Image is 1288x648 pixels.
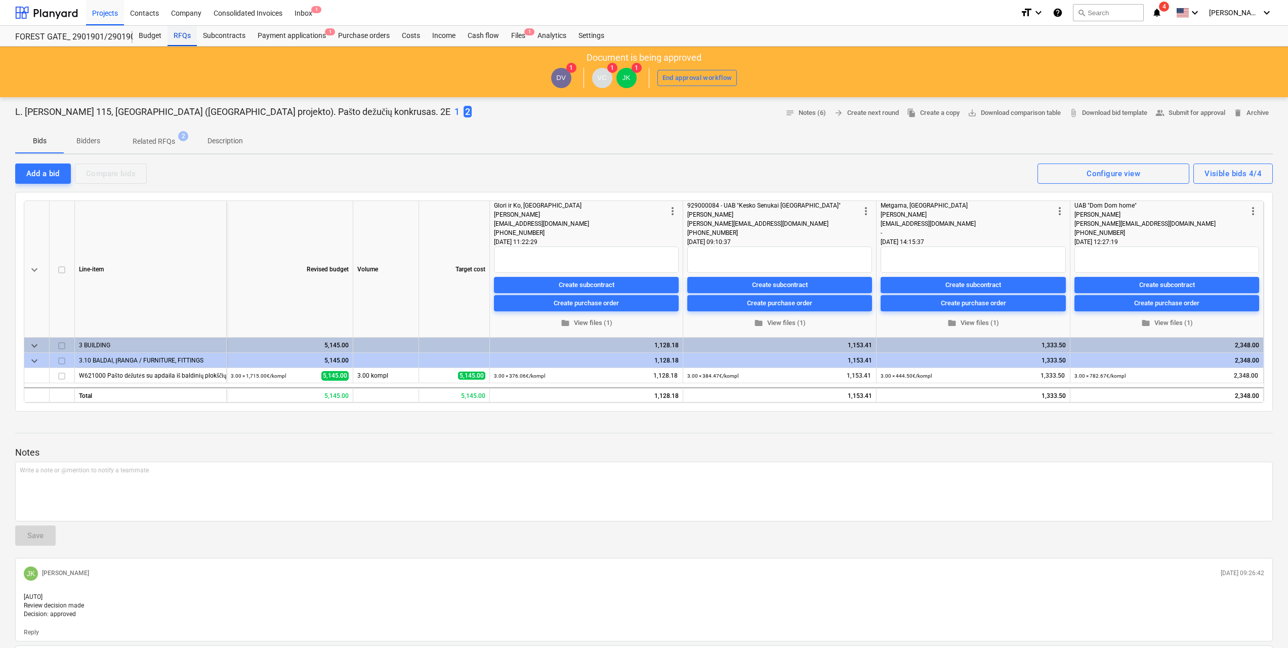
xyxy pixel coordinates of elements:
[27,570,35,578] span: JK
[15,164,71,184] button: Add a bid
[1069,108,1078,117] span: attach_file
[945,279,1001,291] div: Create subcontract
[687,295,872,311] button: Create purchase order
[747,297,812,309] div: Create purchase order
[494,201,667,210] div: Glori ir Ko, [GEOGRAPHIC_DATA]
[903,105,964,121] button: Create a copy
[1070,387,1264,402] div: 2,348.00
[1074,373,1126,379] small: 3.00 × 782.67€ / kompl
[24,593,84,618] span: [AUTO] Review decision made Decision: approved
[252,26,332,46] div: Payment applications
[881,277,1066,293] button: Create subcontract
[616,68,637,88] div: Julius Karalius
[454,106,460,118] p: 1
[687,353,872,368] div: 1,153.41
[947,318,957,328] span: folder
[1261,7,1273,19] i: keyboard_arrow_down
[332,26,396,46] a: Purchase orders
[15,106,450,118] p: L. [PERSON_NAME] 115, [GEOGRAPHIC_DATA] ([GEOGRAPHIC_DATA] projekto). Pašto dežučių konkrusas. 2E
[1069,107,1147,119] span: Download bid template
[462,26,505,46] div: Cash flow
[1053,7,1063,19] i: Knowledge base
[1221,569,1264,578] p: [DATE] 09:26:42
[1233,372,1259,380] span: 2,348.00
[881,220,976,227] span: [EMAIL_ADDRESS][DOMAIN_NAME]
[846,372,872,380] span: 1,153.41
[687,220,828,227] span: [PERSON_NAME][EMAIL_ADDRESS][DOMAIN_NAME]
[754,318,763,328] span: folder
[1054,205,1066,217] span: more_vert
[79,338,222,352] div: 3 BUILDING
[881,315,1066,331] button: View files (1)
[231,353,349,368] div: 5,145.00
[592,68,612,88] div: Valentinas Cilcius
[1193,164,1273,184] button: Visible bids 4/4
[524,28,534,35] span: 1
[133,136,175,147] p: Related RFQs
[1078,317,1255,329] span: View files (1)
[419,387,490,402] div: 5,145.00
[572,26,610,46] a: Settings
[881,353,1066,368] div: 1,333.50
[1139,279,1195,291] div: Create subcontract
[877,387,1070,402] div: 1,333.50
[79,368,222,383] div: W621000 Pašto dėžutės su apdaila iš baldinių plokščių
[494,353,679,368] div: 1,128.18
[687,277,872,293] button: Create subcontract
[28,355,40,367] span: keyboard_arrow_down
[76,136,100,146] p: Bidders
[15,447,1273,459] p: Notes
[907,108,916,117] span: file_copy
[494,338,679,353] div: 1,128.18
[1159,2,1169,12] span: 4
[494,210,667,219] div: [PERSON_NAME]
[1237,599,1288,648] div: Chat Widget
[1074,295,1259,311] button: Create purchase order
[881,338,1066,353] div: 1,333.50
[1074,220,1216,227] span: [PERSON_NAME][EMAIL_ADDRESS][DOMAIN_NAME]
[353,201,419,338] div: Volume
[785,107,826,119] span: Notes (6)
[968,108,977,117] span: save_alt
[168,26,197,46] a: RFQs
[881,210,1054,219] div: [PERSON_NAME]
[133,26,168,46] div: Budget
[321,371,349,381] span: 5,145.00
[1074,210,1247,219] div: [PERSON_NAME]
[566,63,576,73] span: 1
[1074,315,1259,331] button: View files (1)
[781,105,830,121] button: Notes (6)
[687,201,860,210] div: 929000084 - UAB "Kesko Senukai [GEOGRAPHIC_DATA]"
[197,26,252,46] div: Subcontracts
[622,74,631,82] span: JK
[1073,4,1144,21] button: Search
[881,295,1066,311] button: Create purchase order
[881,228,1054,237] div: -
[1229,105,1273,121] button: Archive
[687,373,738,379] small: 3.00 × 384.47€ / kompl
[881,373,932,379] small: 3.00 × 444.50€ / kompl
[830,105,903,121] button: Create next round
[885,317,1062,329] span: View files (1)
[252,26,332,46] a: Payment applications1
[834,107,899,119] span: Create next round
[494,277,679,293] button: Create subcontract
[227,387,353,402] div: 5,145.00
[687,338,872,353] div: 1,153.41
[1155,107,1225,119] span: Submit for approval
[42,569,89,578] p: [PERSON_NAME]
[396,26,426,46] a: Costs
[24,566,38,581] div: Julius Karalius
[881,201,1054,210] div: Metgama, [GEOGRAPHIC_DATA]
[490,387,683,402] div: 1,128.18
[79,353,222,368] div: 3.10 BALDAI, ĮRANGA / FURNITURE, FITTINGS
[785,108,795,117] span: notes
[24,628,39,637] button: Reply
[26,167,60,180] div: Add a bid
[607,63,617,73] span: 1
[657,70,737,86] button: End approval workflow
[464,106,472,117] span: 2
[426,26,462,46] div: Income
